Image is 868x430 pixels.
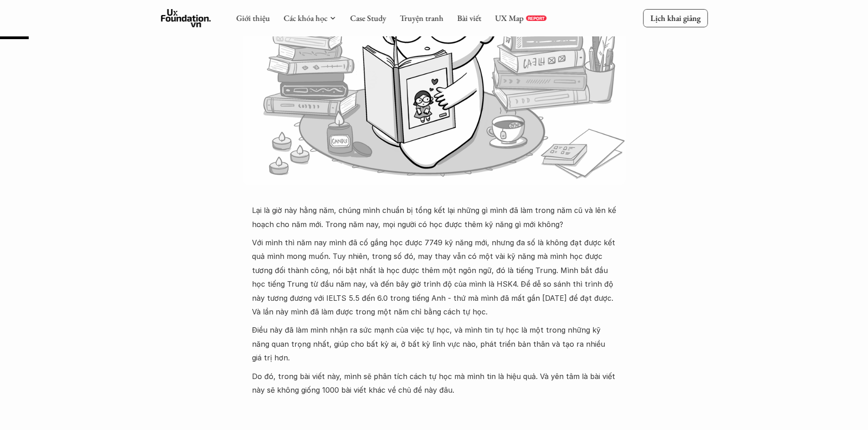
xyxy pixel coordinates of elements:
[350,13,386,23] a: Case Study
[400,13,443,23] a: Truyện tranh
[252,203,616,231] p: Lại là giờ này hằng năm, chúng mình chuẩn bị tổng kết lại những gì mình đã làm trong năm cũ và lê...
[236,13,270,23] a: Giới thiệu
[252,369,616,397] p: Do đó, trong bài viết này, mình sẽ phân tích cách tự học mà mình tin là hiệu quả. Và yên tâm là b...
[457,13,481,23] a: Bài viết
[650,13,700,23] p: Lịch khai giảng
[252,323,616,364] p: Điều này đã làm mình nhận ra sức mạnh của việc tự học, và mình tin tự học là một trong những kỹ n...
[528,15,544,21] p: REPORT
[252,236,616,319] p: Với mình thì năm nay mình đã cố gắng học được 7749 kỹ năng mới, nhưng đa số là không đạt được kết...
[643,9,708,27] a: Lịch khai giảng
[495,13,524,23] a: UX Map
[283,13,327,23] a: Các khóa học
